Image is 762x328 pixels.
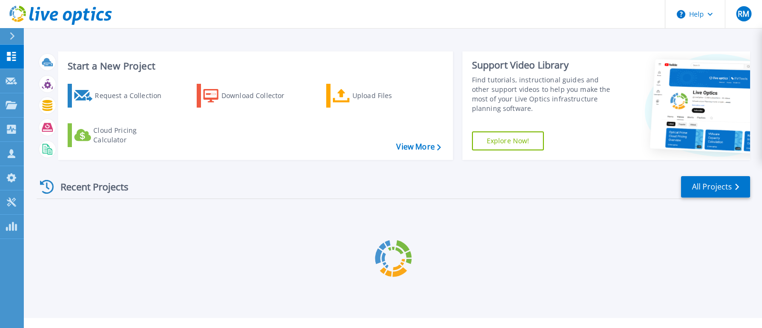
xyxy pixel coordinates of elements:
h3: Start a New Project [68,61,441,71]
a: View More [396,142,441,151]
div: Upload Files [352,86,429,105]
div: Find tutorials, instructional guides and other support videos to help you make the most of your L... [472,75,617,113]
div: Request a Collection [95,86,171,105]
a: Cloud Pricing Calculator [68,123,174,147]
div: Support Video Library [472,59,617,71]
div: Recent Projects [37,175,141,199]
a: All Projects [681,176,750,198]
a: Download Collector [197,84,303,108]
div: Cloud Pricing Calculator [93,126,170,145]
div: Download Collector [221,86,298,105]
span: RM [738,10,749,18]
a: Upload Files [326,84,432,108]
a: Explore Now! [472,131,544,150]
a: Request a Collection [68,84,174,108]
